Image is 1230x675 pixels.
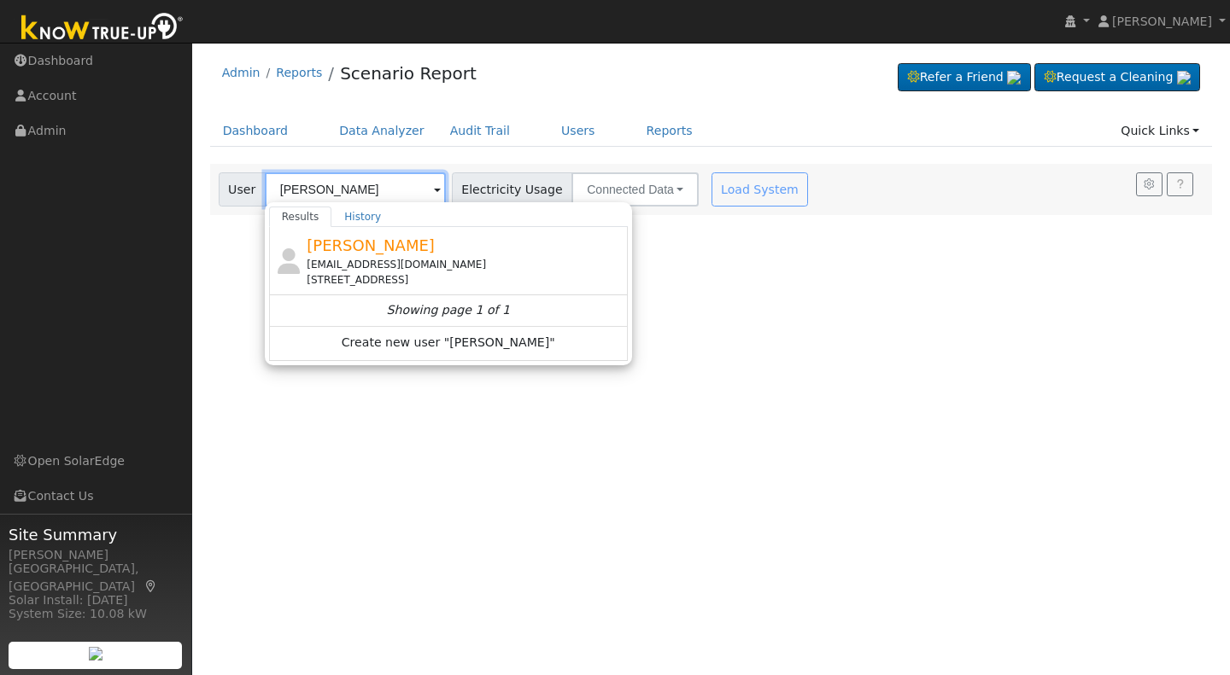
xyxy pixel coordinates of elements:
[452,172,572,207] span: Electricity Usage
[387,301,510,319] i: Showing page 1 of 1
[1007,71,1021,84] img: retrieve
[307,236,435,254] span: [PERSON_NAME]
[210,115,302,147] a: Dashboard
[222,66,261,79] a: Admin
[1034,63,1200,92] a: Request a Cleaning
[9,546,183,564] div: [PERSON_NAME]
[634,115,706,147] a: Reports
[276,66,322,79] a: Reports
[9,605,183,623] div: System Size: 10.08 kW
[1177,71,1191,84] img: retrieve
[331,207,394,227] a: History
[265,172,446,207] input: Select a User
[571,172,699,207] button: Connected Data
[9,560,183,596] div: [GEOGRAPHIC_DATA], [GEOGRAPHIC_DATA]
[269,207,332,227] a: Results
[1112,15,1212,28] span: [PERSON_NAME]
[340,63,477,84] a: Scenario Report
[548,115,608,147] a: Users
[9,523,183,546] span: Site Summary
[9,591,183,609] div: Solar Install: [DATE]
[143,579,159,593] a: Map
[342,334,555,353] span: Create new user "[PERSON_NAME]"
[307,272,624,288] div: [STREET_ADDRESS]
[1136,172,1163,196] button: Settings
[437,115,523,147] a: Audit Trail
[89,647,102,660] img: retrieve
[1108,115,1212,147] a: Quick Links
[898,63,1031,92] a: Refer a Friend
[307,257,624,272] div: [EMAIL_ADDRESS][DOMAIN_NAME]
[13,9,192,48] img: Know True-Up
[1167,172,1193,196] a: Help Link
[219,172,266,207] span: User
[326,115,437,147] a: Data Analyzer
